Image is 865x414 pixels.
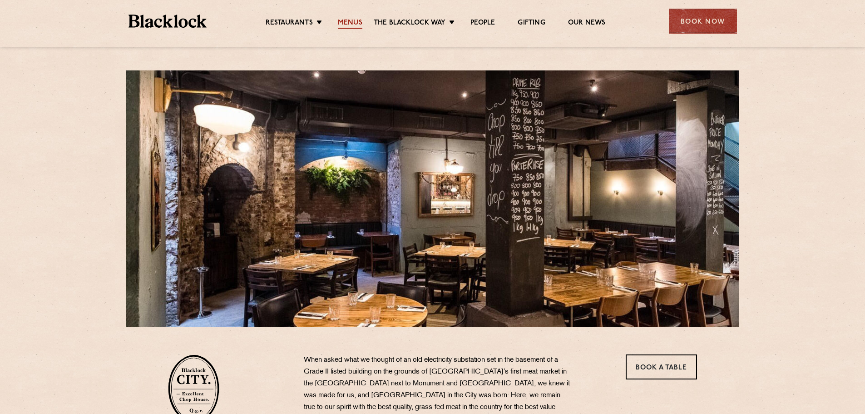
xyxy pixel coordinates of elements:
img: BL_Textured_Logo-footer-cropped.svg [129,15,207,28]
a: Menus [338,19,362,29]
a: Our News [568,19,606,29]
a: Restaurants [266,19,313,29]
a: The Blacklock Way [374,19,445,29]
a: People [470,19,495,29]
div: Book Now [669,9,737,34]
a: Gifting [518,19,545,29]
a: Book a Table [626,354,697,379]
